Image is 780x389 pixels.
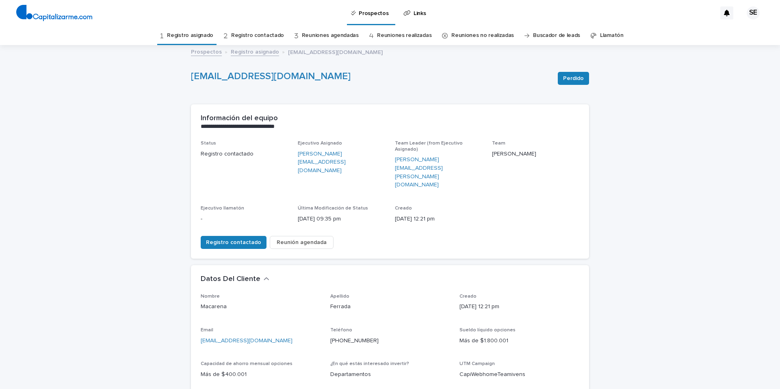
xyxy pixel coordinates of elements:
[201,206,244,211] span: Ejecutivo llamatón
[451,26,514,45] a: Reuniones no realizadas
[395,141,463,151] span: Team Leader (from Ejecutivo Asignado)
[201,275,269,284] button: Datos Del Cliente
[377,26,431,45] a: Reuniones realizadas
[459,328,516,333] span: Sueldo líquido opciones
[492,150,579,158] p: [PERSON_NAME]
[298,141,342,146] span: Ejecutivo Asignado
[330,361,409,366] span: ¿En qué estás interesado invertir?
[201,370,321,379] p: Más de $400.001
[459,361,495,366] span: UTM Campaign
[330,370,450,379] p: Departamentos
[459,337,579,345] p: Más de $1.800.001
[167,26,213,45] a: Registro asignado
[201,275,260,284] h2: Datos Del Cliente
[563,74,584,82] span: Perdido
[201,361,292,366] span: Capacidad de ahorro mensual opciones
[201,328,213,333] span: Email
[492,141,505,146] span: Team
[298,150,385,175] a: [PERSON_NAME][EMAIL_ADDRESS][DOMAIN_NAME]
[600,26,624,45] a: Llamatón
[277,238,327,246] span: Reunión agendada
[330,338,379,344] a: [PHONE_NUMBER]
[201,114,278,123] h2: Información del equipo
[459,294,477,299] span: Creado
[459,303,579,311] p: [DATE] 12:21 pm
[201,141,216,146] span: Status
[191,47,222,56] a: Prospectos
[298,206,368,211] span: Última Modificación de Status
[459,370,579,379] p: CapiWebhomeTeamivens
[201,303,321,311] p: Macarena
[302,26,359,45] a: Reuniones agendadas
[270,236,334,249] button: Reunión agendada
[747,6,760,19] div: SE
[191,71,351,81] a: [EMAIL_ADDRESS][DOMAIN_NAME]
[558,72,589,85] button: Perdido
[201,338,292,344] a: [EMAIL_ADDRESS][DOMAIN_NAME]
[395,215,482,223] p: [DATE] 12:21 pm
[330,294,349,299] span: Apellido
[288,47,383,56] p: [EMAIL_ADDRESS][DOMAIN_NAME]
[201,294,220,299] span: Nombre
[201,150,288,158] p: Registro contactado
[330,328,352,333] span: Teléfono
[231,26,284,45] a: Registro contactado
[201,236,266,249] button: Registro contactado
[231,47,279,56] a: Registro asignado
[395,206,412,211] span: Creado
[298,215,385,223] p: [DATE] 09:35 pm
[395,156,482,189] a: [PERSON_NAME][EMAIL_ADDRESS][PERSON_NAME][DOMAIN_NAME]
[206,238,261,246] span: Registro contactado
[330,303,450,311] p: Ferrada
[16,5,92,21] img: 4arMvv9wSvmHTHbXwTim
[201,215,288,223] p: -
[533,26,580,45] a: Buscador de leads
